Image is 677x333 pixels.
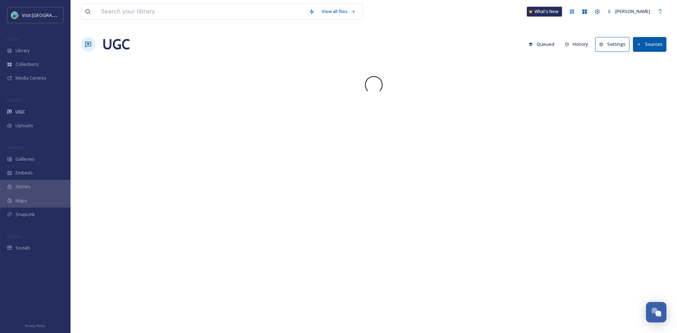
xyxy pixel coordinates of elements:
[615,8,650,14] span: [PERSON_NAME]
[16,109,25,115] span: UGC
[25,323,45,328] span: Privacy Policy
[25,321,45,329] a: Privacy Policy
[11,12,18,19] img: cvctwitlogo_400x400.jpg
[646,302,666,322] button: Open Chat
[604,5,654,18] a: [PERSON_NAME]
[16,156,35,162] span: Galleries
[16,75,47,81] span: Media Centres
[102,34,130,55] a: UGC
[7,234,21,239] span: SOCIALS
[16,245,30,251] span: Socials
[7,98,22,103] span: COLLECT
[595,37,633,51] a: Settings
[22,12,102,18] span: Visit [GEOGRAPHIC_DATA] [US_STATE]
[98,4,305,19] input: Search your library
[525,37,558,51] button: Queued
[527,7,562,17] a: What's New
[595,37,629,51] button: Settings
[525,37,561,51] a: Queued
[561,37,592,51] button: History
[16,47,30,54] span: Library
[561,37,596,51] a: History
[16,197,27,204] span: Maps
[16,169,33,176] span: Embeds
[16,183,31,190] span: Stories
[16,211,35,218] span: SnapLink
[16,122,33,129] span: Uploads
[7,145,23,150] span: WIDGETS
[318,5,359,18] a: View all files
[7,36,19,42] span: MEDIA
[16,61,39,68] span: Collections
[633,37,666,51] button: Sources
